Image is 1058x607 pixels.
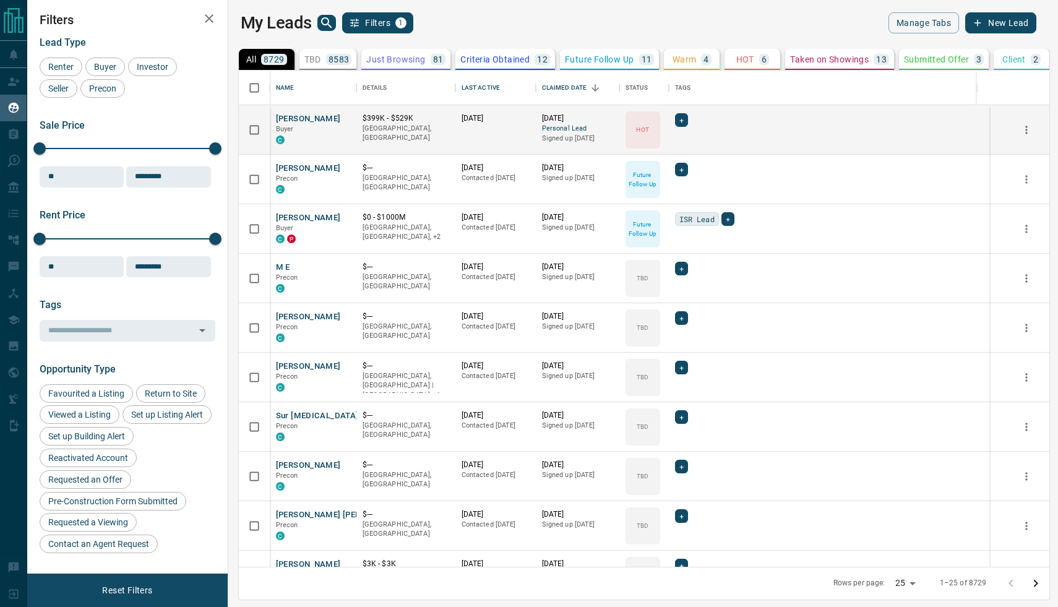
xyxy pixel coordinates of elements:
div: Name [276,71,295,105]
p: [DATE] [462,163,530,173]
span: ISR Lead [679,213,715,225]
button: [PERSON_NAME] [PERSON_NAME] [276,509,408,521]
span: Set up Building Alert [44,431,129,441]
div: Investor [128,58,177,76]
p: Warm [673,55,697,64]
p: 8729 [264,55,285,64]
button: more [1017,121,1036,139]
div: condos.ca [276,284,285,293]
span: Precon [276,273,298,282]
p: 81 [433,55,444,64]
p: [DATE] [542,311,613,322]
button: more [1017,319,1036,337]
button: more [1017,418,1036,436]
span: Buyer [276,125,294,133]
p: TBD [637,323,648,332]
p: [DATE] [462,460,530,470]
span: Precon [276,174,298,183]
span: Reactivated Account [44,453,132,463]
button: Open [194,322,211,339]
h1: My Leads [241,13,312,33]
span: Set up Listing Alert [127,410,207,420]
p: [DATE] [542,212,613,223]
p: [GEOGRAPHIC_DATA], [GEOGRAPHIC_DATA] [363,272,449,291]
p: [DATE] [462,410,530,421]
p: TBD [304,55,321,64]
span: Precon [276,323,298,331]
div: Reactivated Account [40,449,137,467]
span: + [679,411,684,423]
span: Contact an Agent Request [44,539,153,549]
button: more [1017,220,1036,238]
div: property.ca [287,235,296,243]
p: $3K - $3K [363,559,449,569]
p: 3 [976,55,981,64]
p: [DATE] [542,509,613,520]
div: + [675,410,688,424]
p: Future Follow Up [565,55,634,64]
div: Pre-Construction Form Submitted [40,492,186,510]
p: Rows per page: [833,578,885,588]
span: Precon [276,372,298,381]
div: Return to Site [136,384,205,403]
p: Client [1002,55,1025,64]
p: [DATE] [542,262,613,272]
div: condos.ca [276,433,285,441]
div: Buyer [85,58,125,76]
span: Favourited a Listing [44,389,129,398]
button: [PERSON_NAME] [276,311,341,323]
p: 13 [876,55,887,64]
span: + [679,510,684,522]
p: Signed up [DATE] [542,470,613,480]
span: Lead Type [40,37,86,48]
div: 25 [890,574,920,592]
div: Seller [40,79,77,98]
button: more [1017,170,1036,189]
p: Contacted [DATE] [462,223,530,233]
button: Sort [587,79,604,97]
p: 6 [762,55,767,64]
p: [DATE] [542,460,613,470]
button: [PERSON_NAME] [276,212,341,224]
button: [PERSON_NAME] [276,113,341,125]
p: $0 - $1000M [363,212,449,223]
div: Tags [675,71,691,105]
span: Pre-Construction Form Submitted [44,496,182,506]
p: Etobicoke, Toronto [363,223,449,242]
div: Details [356,71,455,105]
p: Contacted [DATE] [462,470,530,480]
span: + [679,312,684,324]
div: Tags [669,71,991,105]
p: 8583 [329,55,350,64]
p: Contacted [DATE] [462,421,530,431]
p: 11 [642,55,652,64]
div: + [675,361,688,374]
span: Requested an Offer [44,475,127,484]
p: TBD [637,521,648,530]
p: [DATE] [462,361,530,371]
button: Manage Tabs [888,12,959,33]
div: Last Active [455,71,536,105]
p: 4 [703,55,708,64]
button: M E [276,262,290,273]
p: Signed up [DATE] [542,520,613,530]
div: Details [363,71,387,105]
p: Future Follow Up [627,170,659,189]
div: Set up Building Alert [40,427,134,446]
p: HOT [636,125,648,134]
p: TBD [637,372,648,382]
p: $--- [363,262,449,272]
p: Contacted [DATE] [462,322,530,332]
div: + [675,559,688,572]
span: Requested a Viewing [44,517,132,527]
p: [DATE] [542,113,613,124]
span: Personal Lead [542,124,613,134]
p: 12 [537,55,548,64]
p: Criteria Obtained [460,55,530,64]
p: Contacted [DATE] [462,371,530,381]
div: Claimed Date [536,71,619,105]
button: Reset Filters [94,580,160,601]
span: Tags [40,299,61,311]
span: Seller [44,84,73,93]
div: condos.ca [276,185,285,194]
